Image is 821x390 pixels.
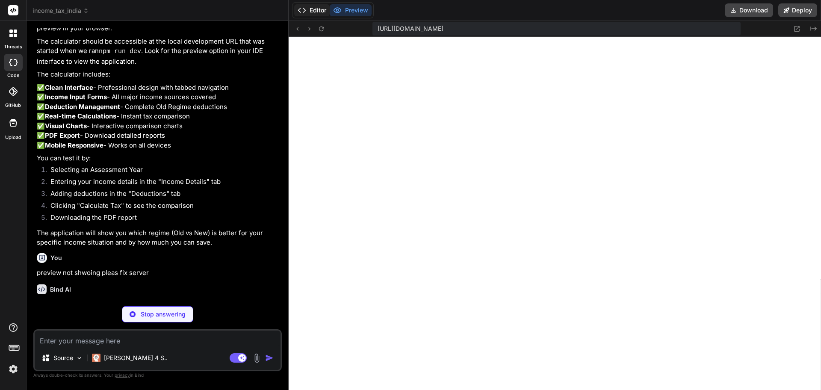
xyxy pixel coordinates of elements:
button: Download [725,3,773,17]
p: Source [53,354,73,362]
img: Pick Models [76,355,83,362]
h6: You [50,254,62,262]
h6: Bind AI [50,285,71,294]
strong: Deduction Management [45,103,120,111]
p: Stop answering [141,310,186,319]
button: Editor [294,4,330,16]
li: Entering your income details in the "Income Details" tab [44,177,280,189]
iframe: Preview [289,37,821,390]
img: attachment [252,353,262,363]
strong: Mobile Responsive [45,141,103,149]
img: icon [265,354,274,362]
li: Clicking "Calculate Tax" to see the comparison [44,201,280,213]
span: privacy [115,372,130,378]
button: Deploy [778,3,817,17]
p: The calculator includes: [37,70,280,80]
li: Adding deductions in the "Deductions" tab [44,189,280,201]
span: income_tax_india [32,6,89,15]
strong: Real-time Calculations [45,112,116,120]
p: preview not shwoing pleas fix server [37,268,280,278]
span: [URL][DOMAIN_NAME] [378,24,443,33]
strong: Visual Charts [45,122,87,130]
img: settings [6,362,21,376]
p: [PERSON_NAME] 4 S.. [104,354,168,362]
strong: Clean Interface [45,83,93,92]
button: Preview [330,4,372,16]
label: threads [4,43,22,50]
p: The calculator should be accessible at the local development URL that was started when we ran . L... [37,37,280,67]
img: Claude 4 Sonnet [92,354,100,362]
strong: PDF Export [45,131,80,139]
strong: Income Input Forms [45,93,107,101]
p: You can test it by: [37,154,280,163]
p: Always double-check its answers. Your in Bind [33,371,282,379]
p: ✅ - Professional design with tabbed navigation ✅ - All major income sources covered ✅ - Complete ... [37,83,280,151]
p: The application will show you which regime (Old vs New) is better for your specific income situat... [37,228,280,248]
li: Downloading the PDF report [44,213,280,225]
code: npm run dev [99,48,141,55]
label: code [7,72,19,79]
label: Upload [5,134,21,141]
li: Selecting an Assessment Year [44,165,280,177]
label: GitHub [5,102,21,109]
